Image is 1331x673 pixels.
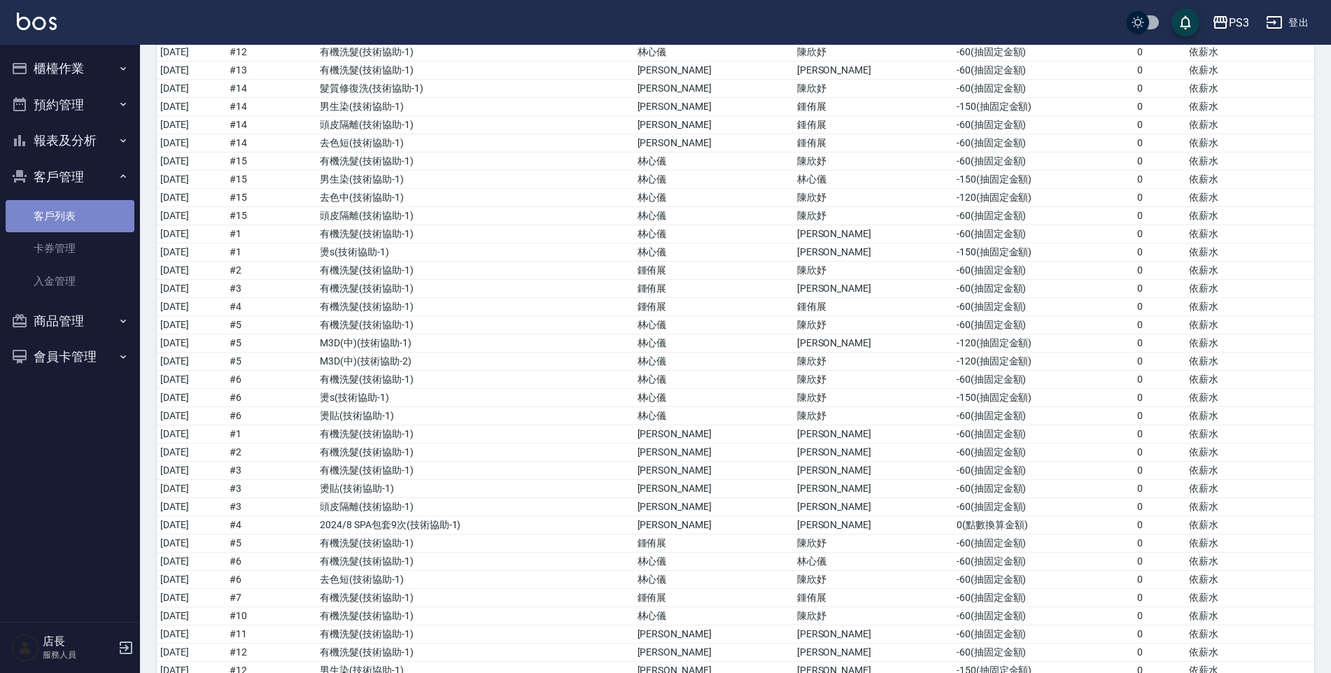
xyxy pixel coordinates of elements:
td: 0 [1134,134,1185,153]
td: -60 ( 抽固定金額 ) [953,62,1134,80]
td: 有機洗髮 ( 技術協助-1 ) [316,62,633,80]
td: -60 ( 抽固定金額 ) [953,553,1134,571]
td: # 15 [226,153,316,171]
td: 依薪水 [1185,207,1314,225]
td: # 4 [226,298,316,316]
td: 依薪水 [1185,262,1314,280]
td: 依薪水 [1185,480,1314,498]
td: # 6 [226,571,316,589]
td: # 12 [226,43,316,62]
td: -60 ( 抽固定金額 ) [953,207,1134,225]
td: -60 ( 抽固定金額 ) [953,371,1134,389]
td: 0 [1134,316,1185,334]
td: 0 [1134,171,1185,189]
td: 有機洗髮 ( 技術協助-1 ) [316,607,633,625]
button: 客戶管理 [6,159,134,195]
td: 林心儀 [634,43,794,62]
td: 陳欣妤 [794,407,953,425]
td: # 3 [226,498,316,516]
td: 0 [1134,189,1185,207]
td: 有機洗髮 ( 技術協助-1 ) [316,153,633,171]
td: [DATE] [157,280,226,298]
td: 去色中 ( 技術協助-1 ) [316,189,633,207]
td: 0 [1134,480,1185,498]
td: # 3 [226,462,316,480]
td: 0 [1134,644,1185,662]
td: [DATE] [157,116,226,134]
td: [DATE] [157,98,226,116]
td: 0 [1134,371,1185,389]
td: -60 ( 抽固定金額 ) [953,316,1134,334]
td: -60 ( 抽固定金額 ) [953,444,1134,462]
td: 有機洗髮 ( 技術協助-1 ) [316,444,633,462]
td: -150 ( 抽固定金額 ) [953,243,1134,262]
td: 林心儀 [634,353,794,371]
td: 燙貼 ( 技術協助-1 ) [316,407,633,425]
td: 有機洗髮 ( 技術協助-1 ) [316,644,633,662]
td: [PERSON_NAME] [634,498,794,516]
td: 0 [1134,334,1185,353]
td: 依薪水 [1185,243,1314,262]
td: [DATE] [157,153,226,171]
td: # 6 [226,389,316,407]
td: 依薪水 [1185,98,1314,116]
td: 有機洗髮 ( 技術協助-1 ) [316,43,633,62]
td: 有機洗髮 ( 技術協助-1 ) [316,298,633,316]
td: 陳欣妤 [794,153,953,171]
td: 0 [1134,589,1185,607]
td: [DATE] [157,516,226,534]
td: [DATE] [157,425,226,444]
td: 有機洗髮 ( 技術協助-1 ) [316,589,633,607]
td: 陳欣妤 [794,534,953,553]
td: [DATE] [157,571,226,589]
td: 0 [1134,207,1185,225]
button: 報表及分析 [6,122,134,159]
td: [DATE] [157,589,226,607]
td: 依薪水 [1185,498,1314,516]
td: [PERSON_NAME] [794,444,953,462]
button: 會員卡管理 [6,339,134,375]
td: 依薪水 [1185,607,1314,625]
td: 依薪水 [1185,116,1314,134]
td: 依薪水 [1185,371,1314,389]
td: 依薪水 [1185,407,1314,425]
td: 0 [1134,153,1185,171]
td: -60 ( 抽固定金額 ) [953,571,1134,589]
td: 0 [1134,280,1185,298]
td: 有機洗髮 ( 技術協助-1 ) [316,553,633,571]
td: 依薪水 [1185,571,1314,589]
td: 0 [1134,407,1185,425]
td: [PERSON_NAME] [794,498,953,516]
td: 林心儀 [634,334,794,353]
td: # 2 [226,444,316,462]
td: 陳欣妤 [794,607,953,625]
td: # 14 [226,134,316,153]
td: 0 ( 點數換算金額 ) [953,516,1134,534]
td: [PERSON_NAME] [634,516,794,534]
td: -150 ( 抽固定金額 ) [953,98,1134,116]
td: 0 [1134,262,1185,280]
td: 鍾侑展 [794,298,953,316]
td: 林心儀 [634,153,794,171]
td: # 4 [226,516,316,534]
td: 去色短 ( 技術協助-1 ) [316,134,633,153]
td: 依薪水 [1185,516,1314,534]
td: -60 ( 抽固定金額 ) [953,462,1134,480]
td: 男生染 ( 技術協助-1 ) [316,171,633,189]
td: 0 [1134,462,1185,480]
td: -60 ( 抽固定金額 ) [953,589,1134,607]
td: [PERSON_NAME] [634,134,794,153]
td: [DATE] [157,298,226,316]
td: [PERSON_NAME] [794,644,953,662]
td: [DATE] [157,498,226,516]
div: PS3 [1229,14,1249,31]
td: 陳欣妤 [794,189,953,207]
td: 林心儀 [634,371,794,389]
td: [PERSON_NAME] [794,516,953,534]
td: [DATE] [157,625,226,644]
td: 0 [1134,425,1185,444]
td: 依薪水 [1185,43,1314,62]
td: 陳欣妤 [794,371,953,389]
h5: 店長 [43,635,114,649]
td: 林心儀 [634,407,794,425]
